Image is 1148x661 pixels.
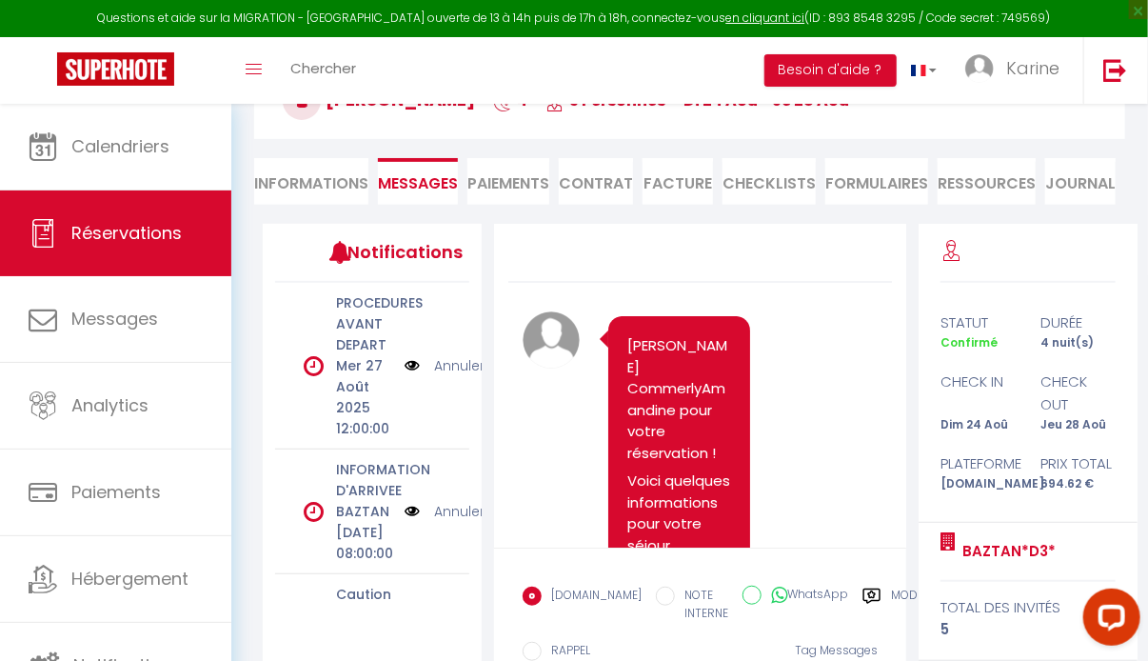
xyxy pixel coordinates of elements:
[940,618,1116,641] div: 5
[1103,58,1127,82] img: logout
[71,393,148,417] span: Analytics
[928,475,1028,493] div: [DOMAIN_NAME]
[57,52,174,86] img: Super Booking
[764,54,897,87] button: Besoin d'aide ?
[71,221,182,245] span: Réservations
[627,335,731,464] p: [PERSON_NAME] CommerlyAmandine pour votre réservation !
[627,471,731,599] p: Voici quelques informations pour votre séjour du [DATE] au [DATE] :
[940,334,998,351] span: Confirmé
[1028,371,1128,415] div: check out
[254,158,368,205] li: Informations
[928,452,1028,475] div: Plateforme
[928,311,1028,334] div: statut
[71,134,169,158] span: Calendriers
[336,522,392,564] p: [DATE] 08:00:00
[434,501,485,522] a: Annuler
[726,10,805,26] a: en cliquant ici
[434,355,485,376] a: Annuler
[467,158,549,205] li: Paiements
[71,567,188,591] span: Hébergement
[336,584,392,605] p: Caution
[938,158,1036,205] li: Ressources
[542,587,642,608] label: [DOMAIN_NAME]
[290,58,356,78] span: Chercher
[1028,416,1128,434] div: Jeu 28 Aoû
[928,416,1028,434] div: Dim 24 Aoû
[762,586,848,607] label: WhatsApp
[1006,56,1059,80] span: Karine
[1068,581,1148,661] iframe: LiveChat chat widget
[276,37,370,104] a: Chercher
[956,540,1056,563] a: BAZTAN*D3*
[336,355,392,439] p: Mer 27 Août 2025 12:00:00
[405,501,420,522] img: NO IMAGE
[891,587,941,626] label: Modèles
[559,158,633,205] li: Contrat
[1028,311,1128,334] div: durée
[928,371,1028,415] div: check in
[965,54,994,83] img: ...
[643,158,713,205] li: Facture
[378,172,458,194] span: Messages
[405,355,420,376] img: NO IMAGE
[825,158,928,205] li: FORMULAIRES
[1045,158,1116,205] li: Journal
[347,230,428,273] h3: Notifications
[336,292,392,355] p: PROCEDURES AVANT DEPART
[336,459,392,522] p: INFORMATION D'ARRIVEE BAZTAN
[722,158,816,205] li: CHECKLISTS
[1028,334,1128,352] div: 4 nuit(s)
[1028,452,1128,475] div: Prix total
[71,480,161,504] span: Paiements
[940,596,1116,619] div: total des invités
[795,642,878,658] span: Tag Messages
[523,311,580,369] img: avatar.png
[675,587,728,623] label: NOTE INTERNE
[1028,475,1128,493] div: 694.62 €
[71,307,158,330] span: Messages
[951,37,1083,104] a: ... Karine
